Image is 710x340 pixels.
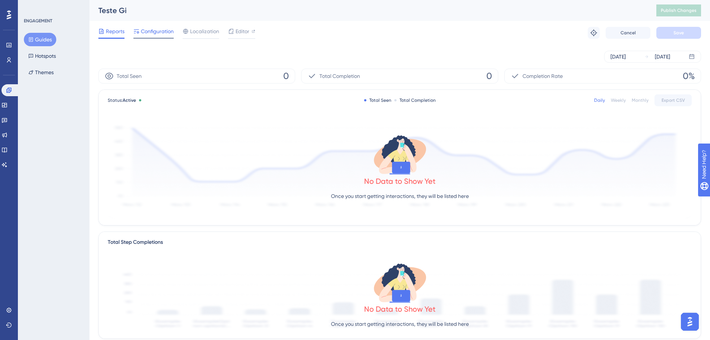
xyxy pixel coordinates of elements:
div: Total Completion [394,97,436,103]
span: 0 [283,70,289,82]
button: Export CSV [654,94,692,106]
div: [DATE] [610,52,626,61]
button: Hotspots [24,49,60,63]
span: 0% [683,70,695,82]
div: [DATE] [655,52,670,61]
div: Teste Gi [98,5,638,16]
span: Total Seen [117,72,142,81]
p: Once you start getting interactions, they will be listed here [331,192,469,201]
span: Publish Changes [661,7,697,13]
div: Total Seen [364,97,391,103]
div: Monthly [632,97,649,103]
p: Once you start getting interactions, they will be listed here [331,319,469,328]
span: Export CSV [662,97,685,103]
button: Publish Changes [656,4,701,16]
span: Configuration [141,27,174,36]
button: Guides [24,33,56,46]
div: ENGAGEMENT [24,18,52,24]
span: Total Completion [319,72,360,81]
div: No Data to Show Yet [364,304,436,314]
button: Cancel [606,27,650,39]
span: 0 [486,70,492,82]
span: Localization [190,27,219,36]
button: Themes [24,66,58,79]
span: Completion Rate [523,72,563,81]
div: Weekly [611,97,626,103]
div: No Data to Show Yet [364,176,436,186]
span: Editor [236,27,249,36]
div: Total Step Completions [108,238,163,247]
span: Status: [108,97,136,103]
button: Save [656,27,701,39]
iframe: UserGuiding AI Assistant Launcher [679,311,701,333]
span: Save [673,30,684,36]
span: Need Help? [18,2,47,11]
div: Daily [594,97,605,103]
span: Active [123,98,136,103]
span: Cancel [621,30,636,36]
span: Reports [106,27,124,36]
